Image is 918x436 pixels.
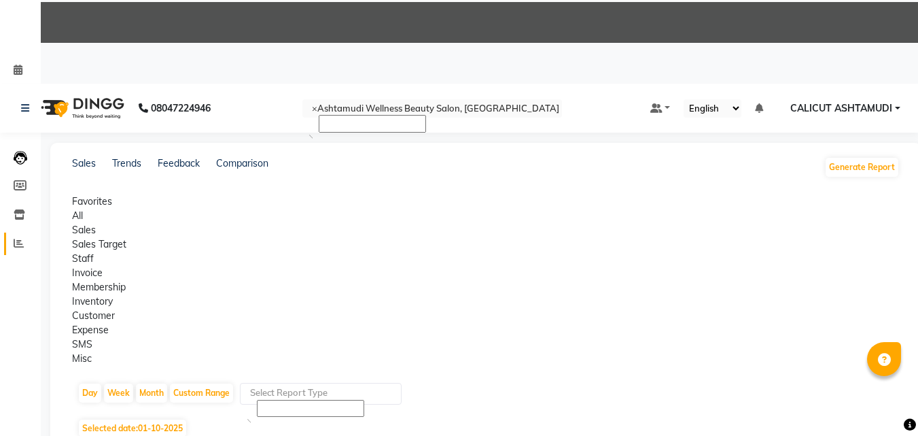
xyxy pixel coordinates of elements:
[755,102,777,114] a: 14
[312,103,317,114] span: ×
[151,89,211,127] b: 08047224946
[790,101,892,116] span: CALICUT ASHTAMUDI
[72,295,113,307] span: Inventory
[35,89,128,127] img: logo
[826,158,898,177] button: Generate Report
[79,384,101,403] div: Day
[72,195,112,207] span: Favorites
[72,324,109,336] span: Expense
[104,384,133,403] div: Week
[250,386,398,400] div: Select Report Type
[72,224,96,236] span: Sales
[72,352,92,365] span: Misc
[72,267,103,279] span: Invoice
[72,338,92,350] span: SMS
[72,209,83,222] span: All
[861,382,904,422] iframe: chat widget
[112,157,141,169] a: Trends
[763,103,777,114] span: 14
[72,309,115,322] span: Customer
[216,157,268,169] a: Comparison
[136,384,167,403] div: Month
[72,252,94,265] span: Staff
[170,384,233,403] div: Custom Range
[72,238,126,250] span: Sales Target
[158,157,200,169] a: Feedback
[138,423,183,433] span: 01-10-2025
[72,157,96,169] a: Sales
[72,281,126,293] span: Membership
[317,103,559,114] span: Ashtamudi Wellness Beauty Salon, [GEOGRAPHIC_DATA]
